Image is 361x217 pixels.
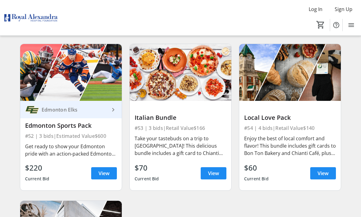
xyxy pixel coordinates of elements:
[335,6,352,13] span: Sign Up
[99,170,110,177] span: View
[304,4,327,14] button: Log In
[91,167,117,179] a: View
[244,135,336,157] div: Enjoy the best of local comfort and flavor! This bundle includes gift cards to Bon Ton Bakery and...
[39,107,110,113] div: Edmonton Elks
[135,162,159,173] div: $70
[345,19,357,31] button: Menu
[20,101,122,118] a: Edmonton ElksEdmonton Elks
[25,132,117,140] div: #52 | 3 bids | Estimated Value $600
[239,44,341,101] img: Local Love Pack
[201,167,226,179] a: View
[135,124,226,132] div: #53 | 3 bids | Retail Value $166
[130,44,231,101] img: Italian Bundle
[135,135,226,157] div: Take your tastebuds on a trip to [GEOGRAPHIC_DATA]! This delicious bundle includes a gift card to...
[20,44,122,101] img: Edmonton Sports Pack
[309,6,322,13] span: Log In
[25,162,50,173] div: $220
[110,106,117,113] mat-icon: keyboard_arrow_right
[315,19,326,30] button: Cart
[330,4,357,14] button: Sign Up
[208,170,219,177] span: View
[310,167,336,179] a: View
[244,173,269,184] div: Current Bid
[244,114,336,121] div: Local Love Pack
[318,170,329,177] span: View
[25,173,50,184] div: Current Bid
[25,143,117,157] div: Get ready to show your Edmonton pride with an action‑packed Edmonton Sports Pack—a dream for any ...
[4,2,58,33] img: Royal Alexandra Hospital Foundation's Logo
[25,122,117,129] div: Edmonton Sports Pack
[25,103,39,117] img: Edmonton Elks
[135,114,226,121] div: Italian Bundle
[244,124,336,132] div: #54 | 4 bids | Retail Value $140
[135,173,159,184] div: Current Bid
[244,162,269,173] div: $60
[330,19,342,31] button: Help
